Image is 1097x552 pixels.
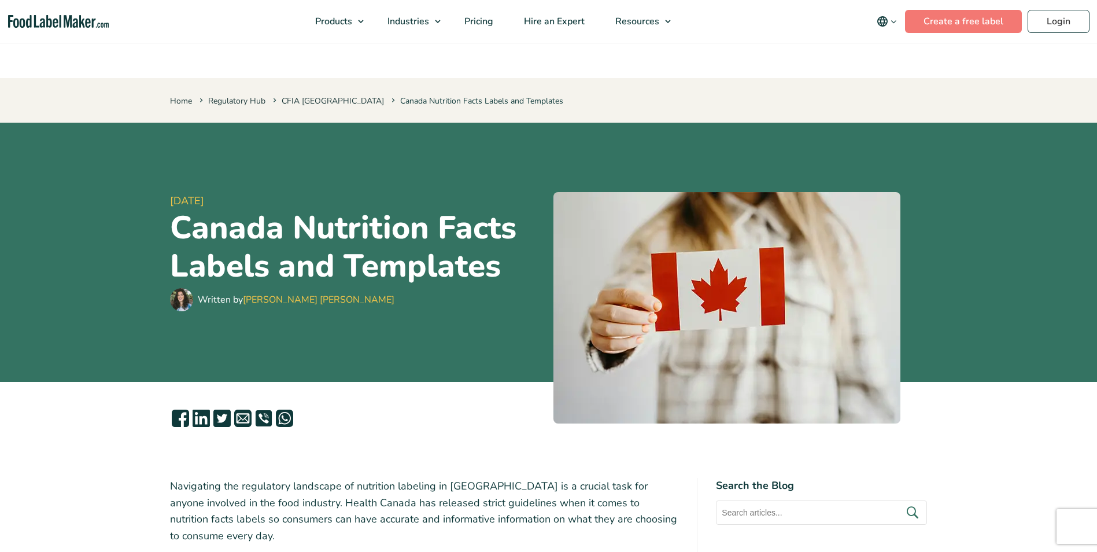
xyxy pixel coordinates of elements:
div: Written by [198,293,394,307]
h1: Canada Nutrition Facts Labels and Templates [170,209,544,285]
span: Resources [612,15,660,28]
p: Navigating the regulatory landscape of nutrition labeling in [GEOGRAPHIC_DATA] is a crucial task ... [170,478,679,544]
a: CFIA [GEOGRAPHIC_DATA] [282,95,384,106]
span: Canada Nutrition Facts Labels and Templates [389,95,563,106]
a: Login [1028,10,1089,33]
a: Regulatory Hub [208,95,265,106]
h4: Search the Blog [716,478,927,494]
a: [PERSON_NAME] [PERSON_NAME] [243,293,394,306]
span: Products [312,15,353,28]
img: Maria Abi Hanna - Food Label Maker [170,288,193,311]
span: Pricing [461,15,494,28]
span: Hire an Expert [520,15,586,28]
input: Search articles... [716,501,927,525]
span: [DATE] [170,193,544,209]
a: Create a free label [905,10,1022,33]
span: Industries [384,15,430,28]
a: Home [170,95,192,106]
